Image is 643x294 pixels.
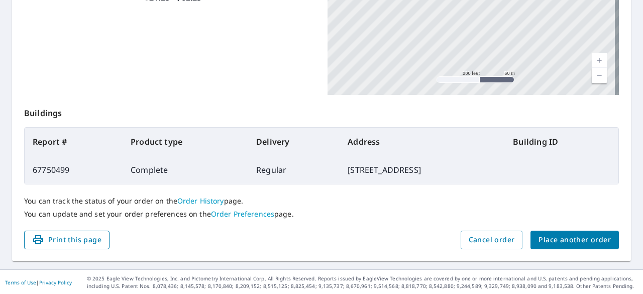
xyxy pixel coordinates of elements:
button: Print this page [24,231,110,249]
a: Order History [177,196,224,206]
td: 67750499 [25,156,123,184]
button: Place another order [530,231,619,249]
th: Building ID [505,128,618,156]
td: Regular [248,156,340,184]
span: Place another order [539,234,611,246]
a: Privacy Policy [39,279,72,286]
p: | [5,279,72,285]
a: Order Preferences [211,209,274,219]
p: © 2025 Eagle View Technologies, Inc. and Pictometry International Corp. All Rights Reserved. Repo... [87,275,638,290]
a: Current Level 17, Zoom Out [592,68,607,83]
th: Delivery [248,128,340,156]
td: Complete [123,156,248,184]
a: Current Level 17, Zoom In [592,53,607,68]
th: Report # [25,128,123,156]
th: Product type [123,128,248,156]
span: Print this page [32,234,101,246]
button: Cancel order [461,231,523,249]
p: You can track the status of your order on the page. [24,197,619,206]
a: Terms of Use [5,279,36,286]
td: [STREET_ADDRESS] [340,156,505,184]
span: Cancel order [469,234,515,246]
p: You can update and set your order preferences on the page. [24,210,619,219]
th: Address [340,128,505,156]
p: Buildings [24,95,619,127]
